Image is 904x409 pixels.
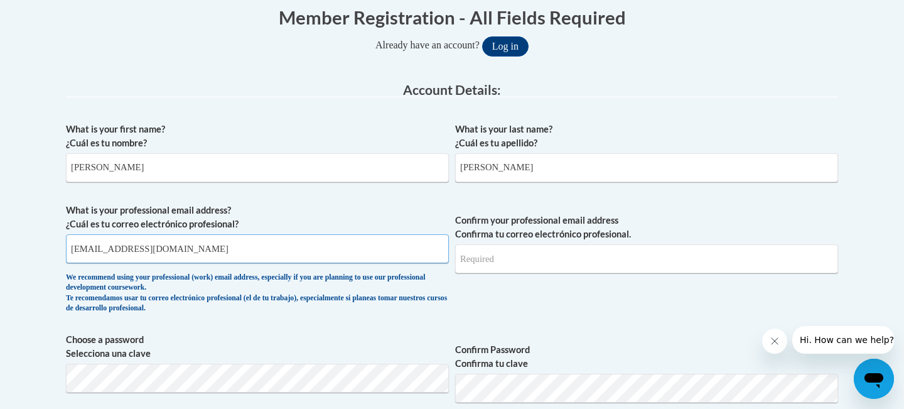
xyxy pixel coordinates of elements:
iframe: Close message [762,329,787,354]
input: Metadata input [66,234,449,263]
label: Confirm Password Confirma tu clave [455,343,838,371]
iframe: Button to launch messaging window [854,359,894,399]
input: Metadata input [455,153,838,182]
input: Required [455,244,838,273]
span: Account Details: [403,82,501,97]
div: We recommend using your professional (work) email address, especially if you are planning to use ... [66,273,449,314]
span: Already have an account? [375,40,480,50]
button: Log in [482,36,529,57]
label: Choose a password Selecciona una clave [66,333,449,361]
label: What is your last name? ¿Cuál es tu apellido? [455,123,838,150]
h1: Member Registration - All Fields Required [66,4,838,30]
label: What is your first name? ¿Cuál es tu nombre? [66,123,449,150]
label: Confirm your professional email address Confirma tu correo electrónico profesional. [455,214,838,241]
input: Metadata input [66,153,449,182]
iframe: Message from company [792,326,894,354]
label: What is your professional email address? ¿Cuál es tu correo electrónico profesional? [66,204,449,231]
